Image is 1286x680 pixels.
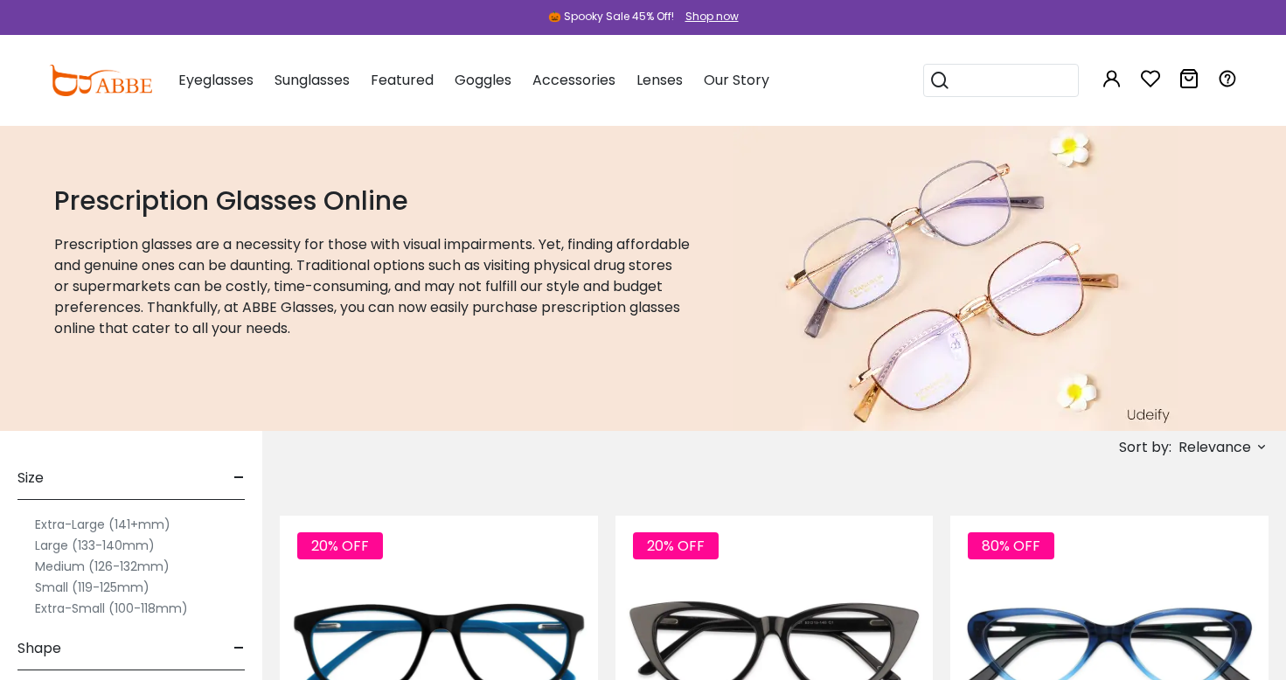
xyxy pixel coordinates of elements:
span: Our Story [704,70,769,90]
span: Relevance [1178,432,1251,463]
span: Sunglasses [275,70,350,90]
span: - [233,628,245,670]
div: 🎃 Spooky Sale 45% Off! [548,9,674,24]
span: 80% OFF [968,532,1054,559]
label: Large (133-140mm) [35,535,155,556]
span: 20% OFF [297,532,383,559]
img: prescription glasses online [733,125,1178,431]
a: Shop now [677,9,739,24]
label: Small (119-125mm) [35,577,149,598]
p: Prescription glasses are a necessity for those with visual impairments. Yet, finding affordable a... [54,234,691,339]
span: Shape [17,628,61,670]
span: - [233,457,245,499]
span: Eyeglasses [178,70,254,90]
span: Sort by: [1119,437,1171,457]
span: Size [17,457,44,499]
label: Medium (126-132mm) [35,556,170,577]
img: abbeglasses.com [49,65,152,96]
span: Featured [371,70,434,90]
h1: Prescription Glasses Online [54,185,691,217]
label: Extra-Large (141+mm) [35,514,170,535]
span: 20% OFF [633,532,719,559]
span: Goggles [455,70,511,90]
label: Extra-Small (100-118mm) [35,598,188,619]
span: Lenses [636,70,683,90]
span: Accessories [532,70,615,90]
div: Shop now [685,9,739,24]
